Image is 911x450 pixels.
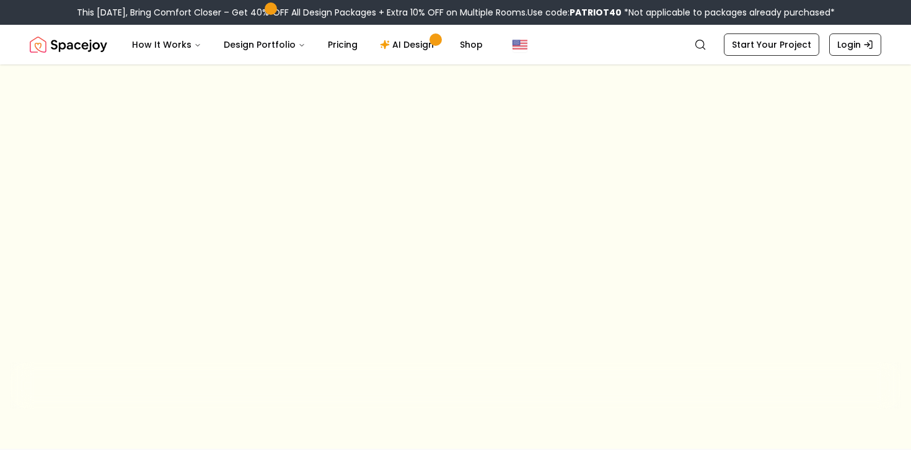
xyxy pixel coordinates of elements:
b: PATRIOT40 [570,6,622,19]
a: Start Your Project [724,33,819,56]
a: AI Design [370,32,447,57]
a: Login [829,33,881,56]
span: Use code: [527,6,622,19]
a: Spacejoy [30,32,107,57]
a: Shop [450,32,493,57]
img: United States [513,37,527,52]
span: *Not applicable to packages already purchased* [622,6,835,19]
button: Design Portfolio [214,32,315,57]
div: This [DATE], Bring Comfort Closer – Get 40% OFF All Design Packages + Extra 10% OFF on Multiple R... [77,6,835,19]
button: How It Works [122,32,211,57]
a: Pricing [318,32,367,57]
nav: Main [122,32,493,57]
nav: Global [30,25,881,64]
img: Spacejoy Logo [30,32,107,57]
